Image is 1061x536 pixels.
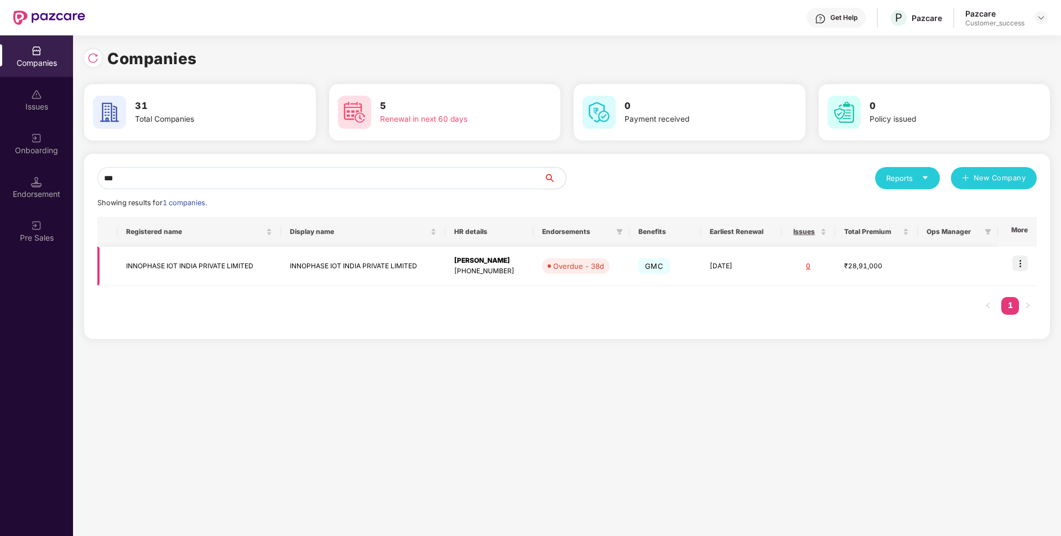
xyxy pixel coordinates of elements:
h3: 5 [380,99,519,113]
th: Issues [782,217,835,247]
img: svg+xml;base64,PHN2ZyBpZD0iSGVscC0zMngzMiIgeG1sbnM9Imh0dHA6Ly93d3cudzMub3JnLzIwMDAvc3ZnIiB3aWR0aD... [815,13,826,24]
div: Pazcare [912,13,942,23]
img: New Pazcare Logo [13,11,85,25]
div: Customer_success [965,19,1024,28]
div: Renewal in next 60 days [380,113,519,126]
span: 1 companies. [163,199,207,207]
h3: 0 [870,99,1009,113]
span: Endorsements [542,227,612,236]
img: svg+xml;base64,PHN2ZyBpZD0iQ29tcGFuaWVzIiB4bWxucz0iaHR0cDovL3d3dy53My5vcmcvMjAwMC9zdmciIHdpZHRoPS... [31,45,42,56]
img: svg+xml;base64,PHN2ZyBpZD0iUmVsb2FkLTMyeDMyIiB4bWxucz0iaHR0cDovL3d3dy53My5vcmcvMjAwMC9zdmciIHdpZH... [87,53,98,64]
span: New Company [974,173,1026,184]
img: svg+xml;base64,PHN2ZyB4bWxucz0iaHR0cDovL3d3dy53My5vcmcvMjAwMC9zdmciIHdpZHRoPSI2MCIgaGVpZ2h0PSI2MC... [582,96,616,129]
div: [PHONE_NUMBER] [454,266,524,277]
th: Display name [281,217,445,247]
td: [DATE] [701,247,782,286]
img: svg+xml;base64,PHN2ZyB4bWxucz0iaHR0cDovL3d3dy53My5vcmcvMjAwMC9zdmciIHdpZHRoPSI2MCIgaGVpZ2h0PSI2MC... [828,96,861,129]
span: plus [962,174,969,183]
button: plusNew Company [951,167,1037,189]
button: left [979,297,997,315]
img: svg+xml;base64,PHN2ZyBpZD0iSXNzdWVzX2Rpc2FibGVkIiB4bWxucz0iaHR0cDovL3d3dy53My5vcmcvMjAwMC9zdmciIH... [31,89,42,100]
div: Get Help [830,13,857,22]
span: filter [616,228,623,235]
img: svg+xml;base64,PHN2ZyB4bWxucz0iaHR0cDovL3d3dy53My5vcmcvMjAwMC9zdmciIHdpZHRoPSI2MCIgaGVpZ2h0PSI2MC... [93,96,126,129]
li: 1 [1001,297,1019,315]
span: filter [985,228,991,235]
button: search [543,167,566,189]
span: GMC [638,258,670,274]
li: Next Page [1019,297,1037,315]
th: Earliest Renewal [701,217,782,247]
div: Total Companies [135,113,274,126]
span: right [1024,302,1031,309]
span: Issues [790,227,818,236]
th: More [998,217,1037,247]
img: icon [1012,256,1028,271]
span: Total Premium [844,227,901,236]
span: Registered name [126,227,264,236]
button: right [1019,297,1037,315]
span: filter [982,225,994,238]
span: caret-down [922,174,929,181]
th: Benefits [630,217,701,247]
div: Pazcare [965,8,1024,19]
span: filter [614,225,625,238]
img: svg+xml;base64,PHN2ZyB3aWR0aD0iMjAiIGhlaWdodD0iMjAiIHZpZXdCb3g9IjAgMCAyMCAyMCIgZmlsbD0ibm9uZSIgeG... [31,220,42,231]
div: [PERSON_NAME] [454,256,524,266]
img: svg+xml;base64,PHN2ZyB3aWR0aD0iMjAiIGhlaWdodD0iMjAiIHZpZXdCb3g9IjAgMCAyMCAyMCIgZmlsbD0ibm9uZSIgeG... [31,133,42,144]
th: Total Premium [835,217,918,247]
span: Display name [290,227,428,236]
th: Registered name [117,217,281,247]
span: P [895,11,902,24]
a: 1 [1001,297,1019,314]
h3: 0 [625,99,764,113]
div: Policy issued [870,113,1009,126]
li: Previous Page [979,297,997,315]
td: INNOPHASE IOT INDIA PRIVATE LIMITED [117,247,281,286]
td: INNOPHASE IOT INDIA PRIVATE LIMITED [281,247,445,286]
div: Overdue - 38d [553,261,604,272]
th: HR details [445,217,533,247]
img: svg+xml;base64,PHN2ZyB3aWR0aD0iMTQuNSIgaGVpZ2h0PSIxNC41IiB2aWV3Qm94PSIwIDAgMTYgMTYiIGZpbGw9Im5vbm... [31,176,42,188]
div: 0 [790,261,826,272]
span: Ops Manager [927,227,980,236]
div: Reports [886,173,929,184]
h1: Companies [107,46,197,71]
span: search [543,174,566,183]
img: svg+xml;base64,PHN2ZyB4bWxucz0iaHR0cDovL3d3dy53My5vcmcvMjAwMC9zdmciIHdpZHRoPSI2MCIgaGVpZ2h0PSI2MC... [338,96,371,129]
span: left [985,302,991,309]
img: svg+xml;base64,PHN2ZyBpZD0iRHJvcGRvd24tMzJ4MzIiIHhtbG5zPSJodHRwOi8vd3d3LnczLm9yZy8yMDAwL3N2ZyIgd2... [1037,13,1046,22]
span: Showing results for [97,199,207,207]
div: Payment received [625,113,764,126]
div: ₹28,91,000 [844,261,909,272]
h3: 31 [135,99,274,113]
